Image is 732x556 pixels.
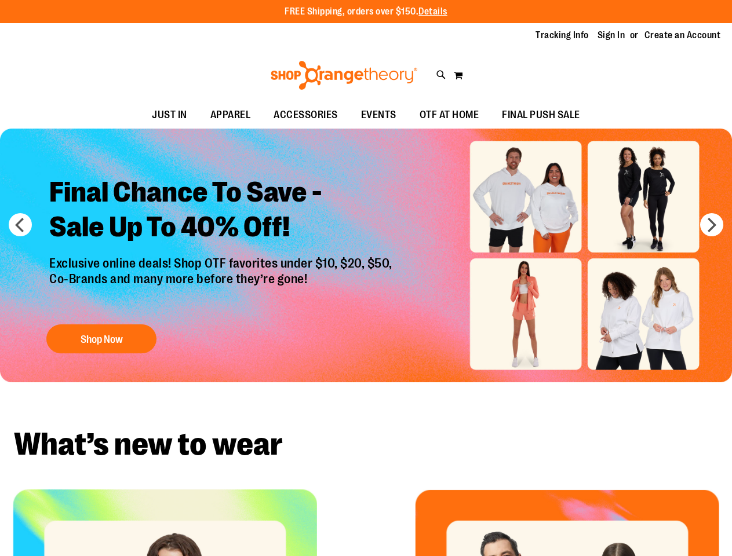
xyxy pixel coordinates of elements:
a: Final Chance To Save -Sale Up To 40% Off! Exclusive online deals! Shop OTF favorites under $10, $... [41,166,404,359]
button: next [700,213,723,236]
a: Details [418,6,447,17]
img: Shop Orangetheory [269,61,419,90]
a: Tracking Info [536,29,589,42]
span: APPAREL [210,102,251,128]
h2: Final Chance To Save - Sale Up To 40% Off! [41,166,404,256]
span: JUST IN [152,102,187,128]
a: APPAREL [199,102,263,129]
span: FINAL PUSH SALE [502,102,580,128]
a: ACCESSORIES [262,102,349,129]
a: Sign In [598,29,625,42]
button: Shop Now [46,324,156,353]
span: ACCESSORIES [274,102,338,128]
p: FREE Shipping, orders over $150. [285,5,447,19]
span: EVENTS [361,102,396,128]
a: EVENTS [349,102,408,129]
h2: What’s new to wear [14,429,718,460]
span: OTF AT HOME [420,102,479,128]
button: prev [9,213,32,236]
a: Create an Account [644,29,721,42]
a: OTF AT HOME [408,102,491,129]
p: Exclusive online deals! Shop OTF favorites under $10, $20, $50, Co-Brands and many more before th... [41,256,404,313]
a: JUST IN [140,102,199,129]
a: FINAL PUSH SALE [490,102,592,129]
